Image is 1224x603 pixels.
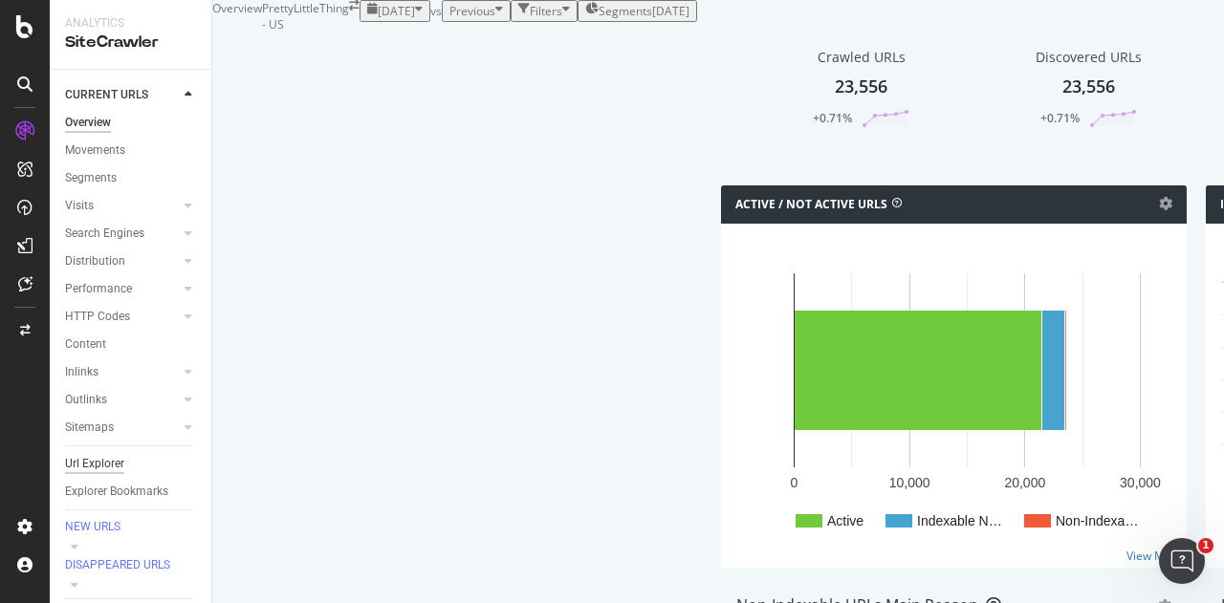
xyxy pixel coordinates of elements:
a: Movements [65,140,198,161]
i: Options [1159,197,1172,210]
text: Indexable N… [917,513,1002,528]
a: HTTP Codes [65,307,179,327]
span: vs [430,3,442,19]
span: Previous [449,3,495,19]
div: CURRENT URLS [65,85,148,105]
div: DISAPPEARED URLS [65,557,170,573]
div: Filters [530,3,562,19]
div: [DATE] [652,3,689,19]
div: Visits [65,196,94,216]
svg: A chart. [736,254,1170,552]
a: NEW URLS [65,518,198,537]
div: Outlinks [65,390,107,410]
div: Analytics [65,15,196,32]
div: Sitemaps [65,418,114,438]
div: Performance [65,279,132,299]
div: Content [65,334,106,355]
div: +0.71% [1040,110,1080,126]
span: 1 [1198,538,1213,553]
iframe: Intercom live chat [1159,538,1205,584]
a: Content [65,334,198,355]
text: 30,000 [1120,475,1161,490]
span: Segments [599,3,652,19]
a: Overview [65,113,198,133]
a: Visits [65,196,179,216]
div: 23,556 [1062,75,1115,99]
a: Performance [65,279,179,299]
div: Segments [65,168,117,188]
div: Explorer Bookmarks [65,482,168,502]
div: Crawled URLs [818,48,906,67]
text: 20,000 [1004,475,1045,490]
div: Inlinks [65,362,98,382]
text: Active [827,513,863,528]
a: View More [1126,548,1183,564]
a: Url Explorer [65,454,198,474]
a: CURRENT URLS [65,85,179,105]
div: 23,556 [835,75,887,99]
a: Inlinks [65,362,179,382]
text: 10,000 [889,475,930,490]
a: DISAPPEARED URLS [65,556,198,575]
text: 0 [791,475,798,490]
a: Segments [65,168,198,188]
span: 2025 Aug. 16th [378,3,415,19]
div: Overview [65,113,111,133]
div: Discovered URLs [1036,48,1142,67]
text: Non-Indexa… [1056,513,1138,528]
a: Explorer Bookmarks [65,482,198,502]
a: Search Engines [65,224,179,244]
div: Search Engines [65,224,144,244]
a: Sitemaps [65,418,179,438]
div: Distribution [65,251,125,271]
div: Url Explorer [65,454,124,474]
div: Movements [65,140,125,161]
a: Outlinks [65,390,179,410]
div: +0.71% [813,110,852,126]
h4: Active / Not Active URLs [735,195,887,214]
div: NEW URLS [65,519,120,535]
div: HTTP Codes [65,307,130,327]
a: Distribution [65,251,179,271]
div: SiteCrawler [65,32,196,54]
